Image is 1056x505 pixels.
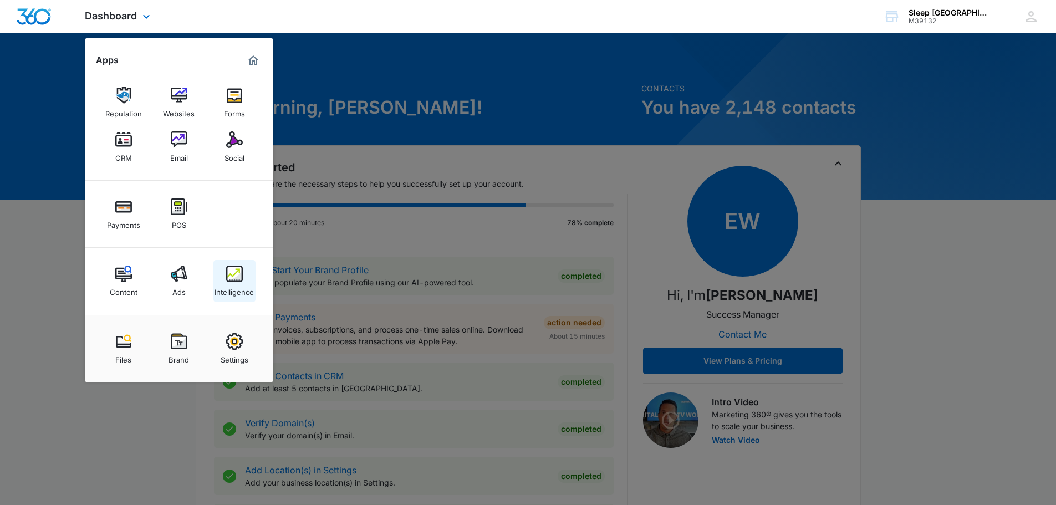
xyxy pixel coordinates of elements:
[107,215,140,229] div: Payments
[909,8,989,17] div: account name
[158,260,200,302] a: Ads
[105,104,142,118] div: Reputation
[172,282,186,297] div: Ads
[103,193,145,235] a: Payments
[96,55,119,65] h2: Apps
[169,350,189,364] div: Brand
[103,260,145,302] a: Content
[103,81,145,124] a: Reputation
[213,126,256,168] a: Social
[158,328,200,370] a: Brand
[213,81,256,124] a: Forms
[110,282,137,297] div: Content
[213,328,256,370] a: Settings
[103,126,145,168] a: CRM
[163,104,195,118] div: Websites
[172,215,186,229] div: POS
[158,193,200,235] a: POS
[115,148,132,162] div: CRM
[244,52,262,69] a: Marketing 360® Dashboard
[115,350,131,364] div: Files
[158,126,200,168] a: Email
[170,148,188,162] div: Email
[213,260,256,302] a: Intelligence
[224,104,245,118] div: Forms
[221,350,248,364] div: Settings
[225,148,244,162] div: Social
[158,81,200,124] a: Websites
[215,282,254,297] div: Intelligence
[103,328,145,370] a: Files
[85,10,137,22] span: Dashboard
[909,17,989,25] div: account id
